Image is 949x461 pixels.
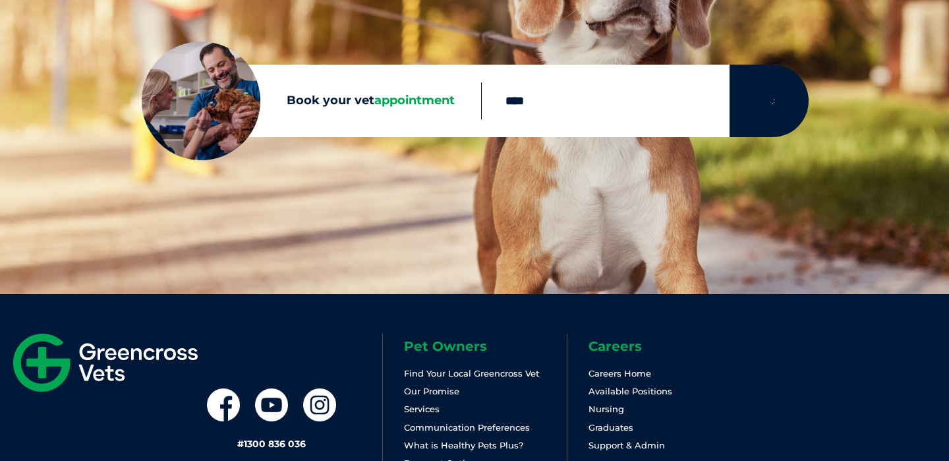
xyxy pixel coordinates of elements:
a: Our Promise [404,386,459,396]
h6: Pet Owners [404,340,567,353]
a: Available Positions [589,386,672,396]
a: Support & Admin [589,440,665,450]
a: Nursing [589,404,624,414]
label: Book your vet [142,91,481,111]
a: Services [404,404,440,414]
a: Careers Home [589,368,651,379]
a: Communication Preferences [404,422,530,433]
a: What is Healthy Pets Plus? [404,440,523,450]
h6: Careers [589,340,751,353]
a: #1300 836 036 [237,438,306,450]
span: appointment [374,93,455,108]
a: Graduates [589,422,633,433]
a: Find Your Local Greencross Vet [404,368,539,379]
span: # [237,438,244,450]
